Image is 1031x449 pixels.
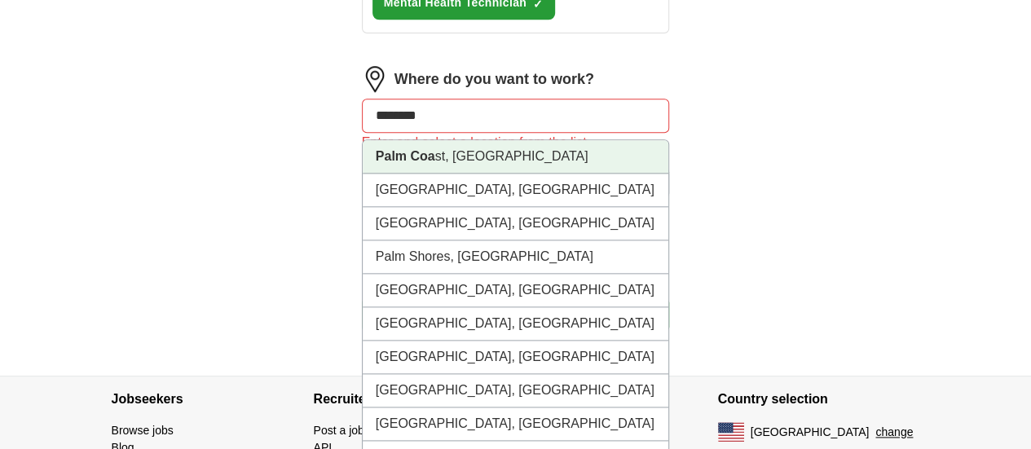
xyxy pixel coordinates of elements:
[314,424,364,437] a: Post a job
[363,174,669,207] li: [GEOGRAPHIC_DATA], [GEOGRAPHIC_DATA]
[875,424,913,441] button: change
[112,424,174,437] a: Browse jobs
[363,374,669,407] li: [GEOGRAPHIC_DATA], [GEOGRAPHIC_DATA]
[363,341,669,374] li: [GEOGRAPHIC_DATA], [GEOGRAPHIC_DATA]
[751,424,870,441] span: [GEOGRAPHIC_DATA]
[718,376,920,422] h4: Country selection
[363,274,669,307] li: [GEOGRAPHIC_DATA], [GEOGRAPHIC_DATA]
[362,133,670,152] div: Enter and select a location from the list
[363,240,669,274] li: Palm Shores, [GEOGRAPHIC_DATA]
[363,307,669,341] li: [GEOGRAPHIC_DATA], [GEOGRAPHIC_DATA]
[363,407,669,441] li: [GEOGRAPHIC_DATA], [GEOGRAPHIC_DATA]
[362,66,388,92] img: location.png
[718,422,744,442] img: US flag
[363,140,669,174] li: st, [GEOGRAPHIC_DATA]
[363,207,669,240] li: [GEOGRAPHIC_DATA], [GEOGRAPHIC_DATA]
[394,68,594,90] label: Where do you want to work?
[376,149,435,163] strong: Palm Coa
